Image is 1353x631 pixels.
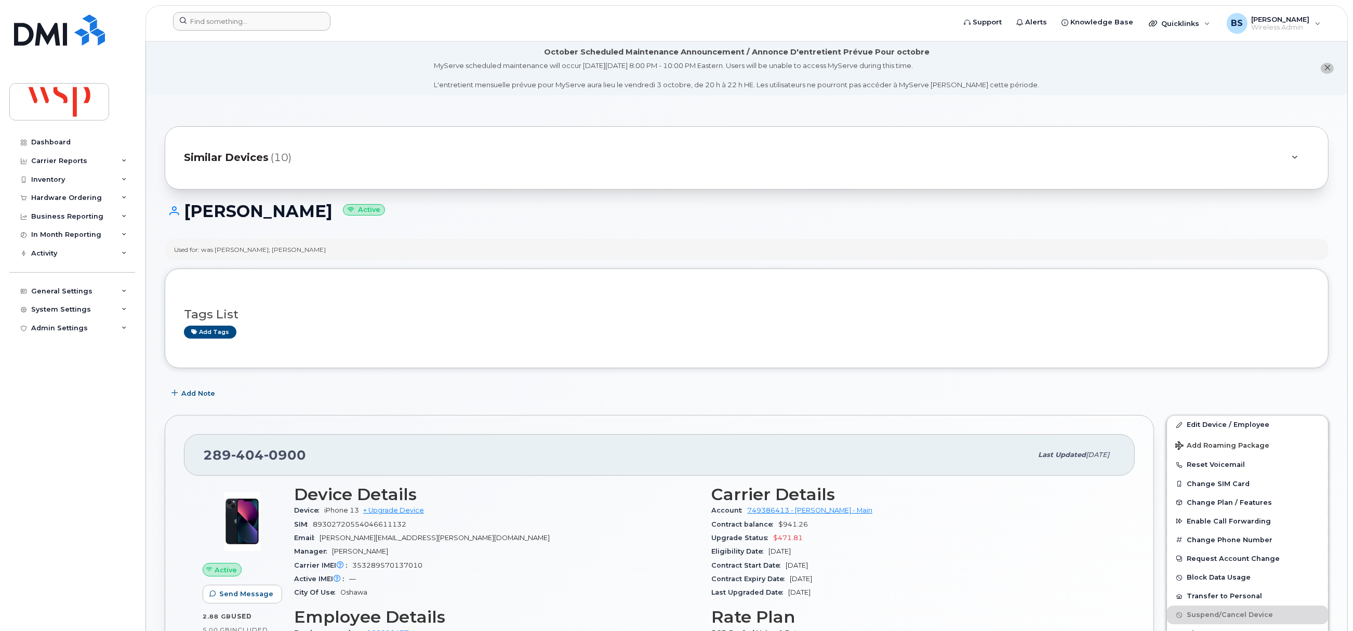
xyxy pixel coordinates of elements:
[711,547,768,555] span: Eligibility Date
[711,485,1116,504] h3: Carrier Details
[1086,451,1109,459] span: [DATE]
[324,506,359,514] span: iPhone 13
[184,308,1309,321] h3: Tags List
[203,613,231,620] span: 2.88 GB
[343,204,385,216] small: Active
[544,47,930,58] div: October Scheduled Maintenance Announcement / Annonce D'entretient Prévue Pour octobre
[184,326,236,339] a: Add tags
[215,565,237,575] span: Active
[1167,415,1328,434] a: Edit Device / Employee
[181,388,215,398] span: Add Note
[1321,63,1334,74] button: close notification
[1167,434,1328,455] button: Add Roaming Package
[711,575,790,583] span: Contract Expiry Date
[165,202,1329,220] h1: [PERSON_NAME]
[773,534,803,542] span: $471.81
[1167,493,1328,512] button: Change Plan / Features
[294,534,320,542] span: Email
[340,588,367,596] span: Oshawa
[294,520,313,528] span: SIM
[711,520,778,528] span: Contract balance
[768,547,791,555] span: [DATE]
[1167,587,1328,606] button: Transfer to Personal
[294,485,699,504] h3: Device Details
[203,585,282,603] button: Send Message
[294,588,340,596] span: City Of Use
[1167,531,1328,549] button: Change Phone Number
[1167,568,1328,587] button: Block Data Usage
[1167,475,1328,493] button: Change SIM Card
[1038,451,1086,459] span: Last updated
[174,245,326,254] div: Used for: was [PERSON_NAME]; [PERSON_NAME]
[786,561,808,569] span: [DATE]
[294,608,699,626] h3: Employee Details
[294,506,324,514] span: Device
[778,520,808,528] span: $941.26
[711,506,747,514] span: Account
[747,506,872,514] a: 749386413 - [PERSON_NAME] - Main
[1187,517,1271,525] span: Enable Call Forwarding
[211,490,273,553] img: image20231002-3703462-1ig824h.jpeg
[294,575,349,583] span: Active IMEI
[1175,441,1269,451] span: Add Roaming Package
[294,547,332,555] span: Manager
[363,506,424,514] a: + Upgrade Device
[231,447,264,463] span: 404
[711,534,773,542] span: Upgrade Status
[203,447,306,463] span: 289
[711,561,786,569] span: Contract Start Date
[294,561,352,569] span: Carrier IMEI
[1187,499,1272,506] span: Change Plan / Features
[184,150,269,165] span: Similar Devices
[1187,611,1273,619] span: Suspend/Cancel Device
[434,61,1040,90] div: MyServe scheduled maintenance will occur [DATE][DATE] 8:00 PM - 10:00 PM Eastern. Users will be u...
[219,589,273,599] span: Send Message
[790,575,812,583] span: [DATE]
[332,547,388,555] span: [PERSON_NAME]
[320,534,550,542] span: [PERSON_NAME][EMAIL_ADDRESS][PERSON_NAME][DOMAIN_NAME]
[352,561,422,569] span: 353289570137010
[1167,549,1328,568] button: Request Account Change
[165,384,224,402] button: Add Note
[1167,512,1328,531] button: Enable Call Forwarding
[231,612,252,620] span: used
[1167,606,1328,624] button: Suspend/Cancel Device
[711,588,788,596] span: Last Upgraded Date
[264,447,306,463] span: 0900
[313,520,406,528] span: 89302720554046611132
[271,150,291,165] span: (10)
[788,588,811,596] span: [DATE]
[349,575,356,583] span: —
[711,608,1116,626] h3: Rate Plan
[1167,455,1328,474] button: Reset Voicemail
